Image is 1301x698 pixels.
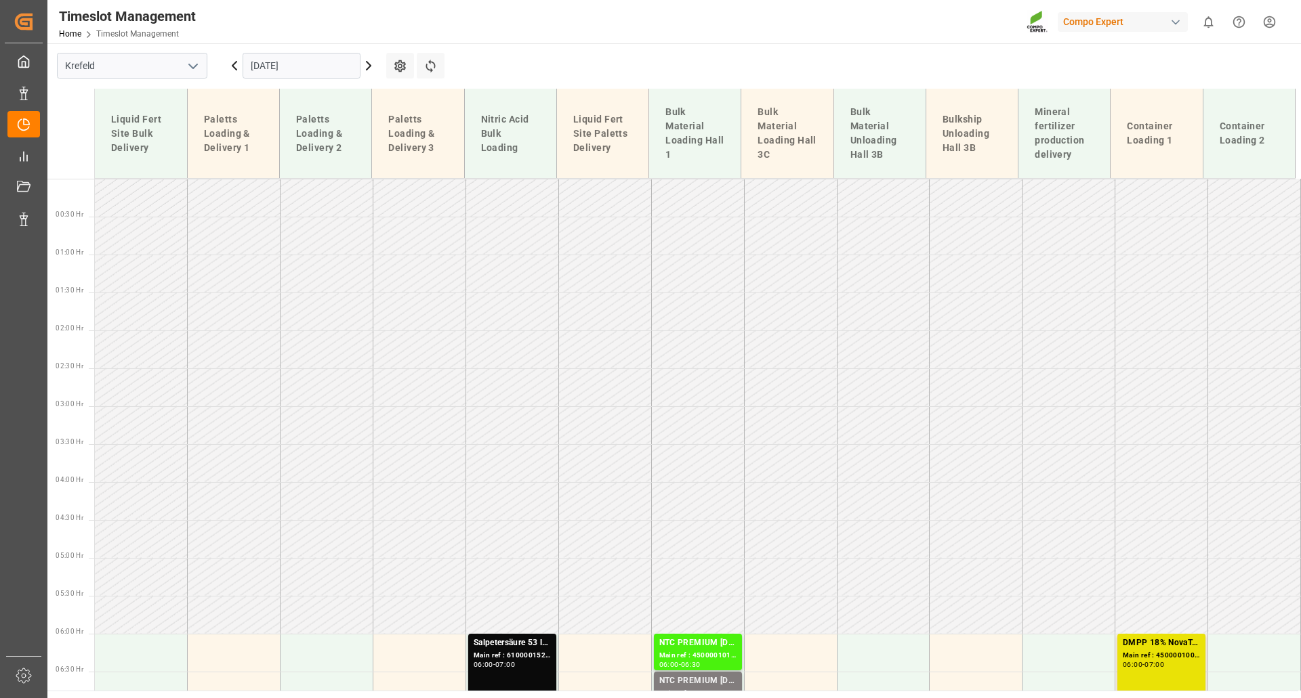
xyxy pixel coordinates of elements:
[56,628,83,635] span: 06:00 Hr
[752,100,822,167] div: Bulk Material Loading Hall 3C
[679,661,681,668] div: -
[660,100,730,167] div: Bulk Material Loading Hall 1
[474,650,551,661] div: Main ref : 6100001521, 2000001338
[56,590,83,597] span: 05:30 Hr
[243,53,360,79] input: DD.MM.YYYY
[291,107,360,160] div: Paletts Loading & Delivery 2
[659,650,737,661] div: Main ref : 4500001014, 2000001045
[568,107,638,160] div: Liquid Fert Site Paletts Delivery
[659,674,737,688] div: NTC PREMIUM [DATE]+3+TE BULK
[1224,7,1254,37] button: Help Center
[57,53,207,79] input: Type to search/select
[1123,650,1200,661] div: Main ref : 4500001004, 2000001038
[845,100,915,167] div: Bulk Material Unloading Hall 3B
[56,514,83,521] span: 04:30 Hr
[56,476,83,483] span: 04:00 Hr
[1123,661,1142,668] div: 06:00
[1123,636,1200,650] div: DMPP 18% NovaTec gran 1100kg CON;DMPP 18% NTC redbrown 1100kg CON MTO;DMPP 34,8% NTC Sol 1100kg CON
[1144,661,1164,668] div: 07:00
[59,6,196,26] div: Timeslot Management
[56,211,83,218] span: 00:30 Hr
[56,552,83,559] span: 05:00 Hr
[1029,100,1099,167] div: Mineral fertilizer production delivery
[681,661,701,668] div: 06:30
[56,400,83,408] span: 03:00 Hr
[1058,9,1193,35] button: Compo Expert
[659,636,737,650] div: NTC PREMIUM [DATE]+3+TE BULK
[199,107,268,160] div: Paletts Loading & Delivery 1
[56,248,83,256] span: 01:00 Hr
[1193,7,1224,37] button: show 0 new notifications
[56,362,83,370] span: 02:30 Hr
[659,661,679,668] div: 06:00
[1058,12,1188,32] div: Compo Expert
[182,56,203,77] button: open menu
[493,661,495,668] div: -
[383,107,453,160] div: Paletts Loading & Delivery 3
[495,661,515,668] div: 07:00
[56,666,83,673] span: 06:30 Hr
[476,107,545,160] div: Nitric Acid Bulk Loading
[937,107,1007,160] div: Bulkship Unloading Hall 3B
[56,324,83,332] span: 02:00 Hr
[56,438,83,445] span: 03:30 Hr
[59,29,81,39] a: Home
[56,286,83,294] span: 01:30 Hr
[1142,661,1144,668] div: -
[474,636,551,650] div: Salpetersäure 53 lose
[1121,114,1191,153] div: Container Loading 1
[1027,10,1048,34] img: Screenshot%202023-09-29%20at%2010.02.21.png_1712312052.png
[106,107,176,160] div: Liquid Fert Site Bulk Delivery
[474,661,493,668] div: 06:00
[1214,114,1284,153] div: Container Loading 2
